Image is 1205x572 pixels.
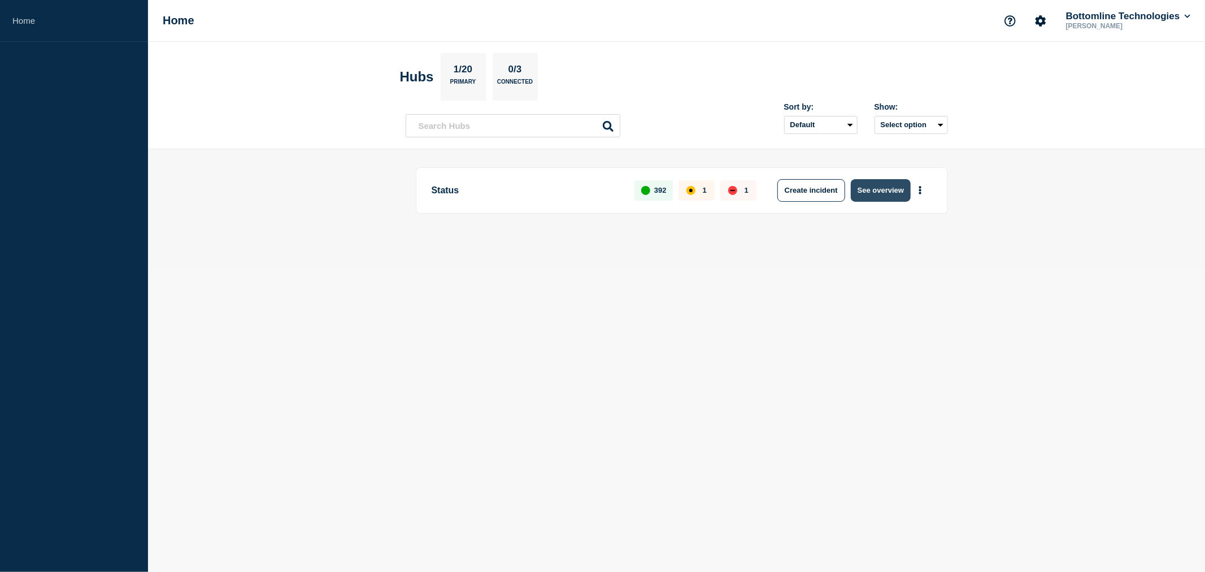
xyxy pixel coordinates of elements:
p: Connected [497,79,533,90]
p: 1 [703,186,707,194]
div: affected [686,186,695,195]
button: More actions [913,180,928,201]
p: [PERSON_NAME] [1064,22,1181,30]
button: Select option [875,116,948,134]
button: Support [998,9,1022,33]
div: up [641,186,650,195]
p: 1/20 [449,64,476,79]
div: down [728,186,737,195]
button: Create incident [777,179,845,202]
button: Account settings [1029,9,1052,33]
p: 0/3 [504,64,526,79]
select: Sort by [784,116,858,134]
div: Sort by: [784,102,858,111]
div: Show: [875,102,948,111]
h2: Hubs [400,69,434,85]
input: Search Hubs [406,114,620,137]
h1: Home [163,14,194,27]
p: Primary [450,79,476,90]
button: See overview [851,179,911,202]
p: 392 [654,186,667,194]
p: 1 [745,186,749,194]
p: Status [432,179,622,202]
button: Bottomline Technologies [1064,11,1193,22]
